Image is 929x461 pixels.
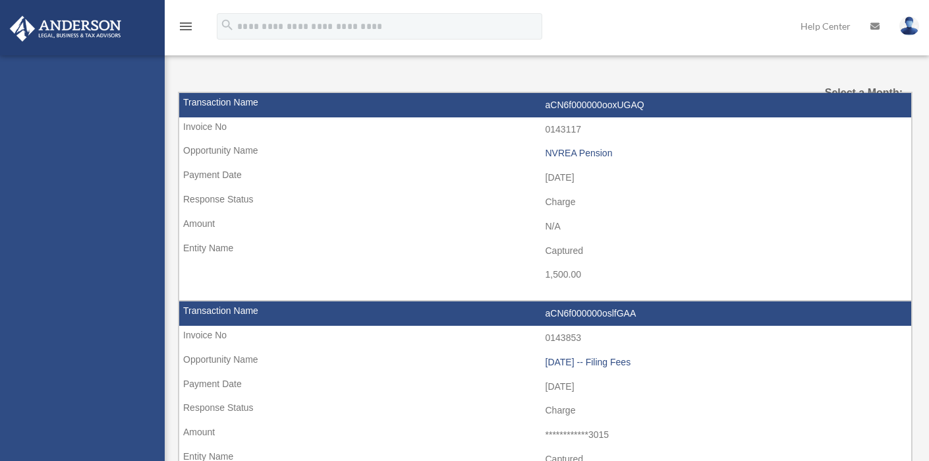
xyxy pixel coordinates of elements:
[179,214,911,239] td: N/A
[899,16,919,36] img: User Pic
[179,262,911,288] td: 1,500.00
[179,326,911,351] td: 0143853
[6,16,125,42] img: Anderson Advisors Platinum Portal
[179,190,911,215] td: Charge
[179,166,911,191] td: [DATE]
[179,117,911,142] td: 0143117
[220,18,235,32] i: search
[546,148,905,159] div: NVREA Pension
[179,301,911,326] td: aCN6f000000oslfGAA
[179,375,911,400] td: [DATE]
[179,398,911,423] td: Charge
[546,357,905,368] div: [DATE] -- Filing Fees
[178,18,194,34] i: menu
[800,84,903,102] label: Select a Month:
[179,93,911,118] td: aCN6f000000ooxUGAQ
[179,239,911,264] td: Captured
[178,23,194,34] a: menu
